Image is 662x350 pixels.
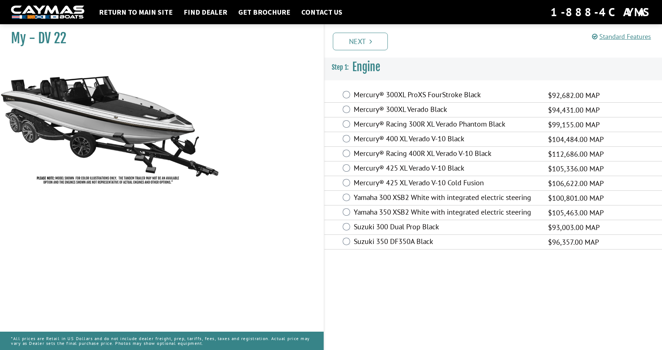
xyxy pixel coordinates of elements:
span: $105,336.00 MAP [548,163,604,174]
div: 1-888-4CAYMAS [551,4,651,20]
a: Get Brochure [235,7,294,17]
a: Find Dealer [180,7,231,17]
span: $105,463.00 MAP [548,207,604,218]
span: $94,431.00 MAP [548,105,600,116]
img: white-logo-c9c8dbefe5ff5ceceb0f0178aa75bf4bb51f6bca0971e226c86eb53dfe498488.png [11,6,84,19]
ul: Pagination [331,32,662,50]
label: Mercury® Racing 400R XL Verado V-10 Black [354,149,539,160]
label: Mercury® 425 XL Verado V-10 Black [354,164,539,174]
span: $100,801.00 MAP [548,193,604,204]
a: Contact Us [298,7,346,17]
span: $104,484.00 MAP [548,134,604,145]
label: Mercury® Racing 300R XL Verado Phantom Black [354,120,539,130]
p: *All prices are Retail in US Dollars and do not include dealer freight, prep, tariffs, fees, taxe... [11,332,313,349]
label: Mercury® 400 XL Verado V-10 Black [354,134,539,145]
a: Standard Features [592,32,651,41]
label: Suzuki 350 DF350A Black [354,237,539,248]
label: Mercury® 425 XL Verado V-10 Cold Fusion [354,178,539,189]
a: Next [333,33,388,50]
span: $93,003.00 MAP [548,222,600,233]
label: Mercury® 300XL Verado Black [354,105,539,116]
span: $106,622.00 MAP [548,178,604,189]
span: $99,155.00 MAP [548,119,600,130]
span: $92,682.00 MAP [548,90,600,101]
label: Yamaha 350 XSB2 White with integrated electric steering [354,208,539,218]
label: Yamaha 300 XSB2 White with integrated electric steering [354,193,539,204]
label: Mercury® 300XL ProXS FourStroke Black [354,90,539,101]
label: Suzuki 300 Dual Prop Black [354,222,539,233]
span: $96,357.00 MAP [548,237,599,248]
h1: My - DV 22 [11,30,305,47]
span: $112,686.00 MAP [548,149,604,160]
h3: Engine [324,54,662,81]
a: Return to main site [95,7,176,17]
